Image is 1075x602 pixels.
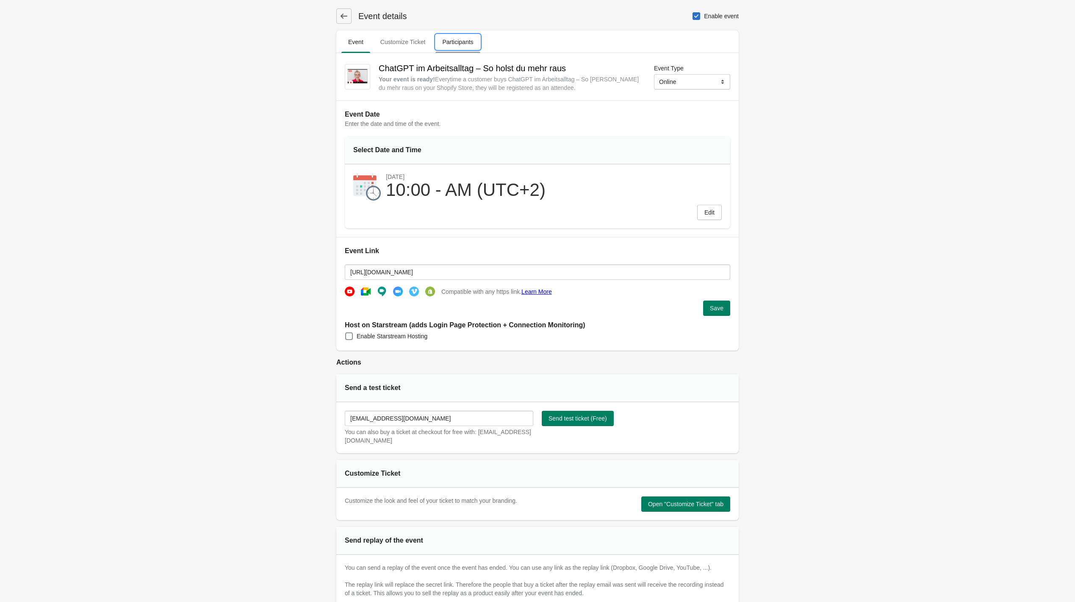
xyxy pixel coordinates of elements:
span: Save [710,305,723,312]
span: Event [341,34,370,50]
span: Send test ticket (Free) [549,415,607,422]
img: hangout-ee6acdd14049546910bffd711ce10325.png [377,287,387,296]
input: https://secret-url.com [345,265,730,280]
span: Enable event [704,12,739,20]
div: [DATE] [386,173,546,181]
span: Customize the look and feel of your ticket to match your branding. [345,497,517,504]
h2: Event Link [345,246,730,256]
div: 10:00 - AM (UTC+2) [386,181,546,199]
div: Send a test ticket [345,383,460,393]
span: Enter the date and time of the event. [345,120,441,127]
div: Select Date and Time [353,145,464,155]
img: calendar-9220d27974dede90758afcd34f990835.png [353,173,381,201]
img: shopify-b17b33348d1e82e582ef0e2c9e9faf47.png [425,287,435,296]
span: Participants [435,34,480,50]
button: Edit [697,205,722,220]
div: Send replay of the event [345,535,460,546]
img: trans-Onlinekurs-Shopify-Live-ChatGPT-im-Arbeitsalltag.png [345,64,370,89]
label: Event Type [654,64,684,72]
span: Open "Customize Ticket" tab [648,501,723,507]
div: Customize Ticket [345,468,460,479]
div: You can also buy a ticket at checkout for free with: [EMAIL_ADDRESS][DOMAIN_NAME] [345,428,533,445]
img: google-meeting-003a4ac0a6bd29934347c2d6ec0e8d4d.png [361,287,371,296]
strong: Your event is ready ! [379,76,435,83]
h1: Event details [352,10,407,22]
span: Compatible with any https link. [441,287,552,296]
span: You can send a replay of the event once the event has ended. You can use any link as the replay l... [345,564,724,596]
img: youtube-b4f2b64af1b614ce26dc15ab005f3ec1.png [345,287,355,296]
button: Open "Customize Ticket" tab [641,496,730,512]
button: Send test ticket (Free) [542,411,614,426]
h2: Actions [336,357,739,368]
span: Enable Starstream Hosting [357,332,427,340]
a: Learn More [521,288,552,295]
img: zoom-d2aebb472394d9f99a89fc36b09dd972.png [393,287,403,296]
span: Customize Ticket [374,34,432,50]
h2: Event Date [345,109,730,120]
span: Edit [704,209,715,216]
input: test@email.com [345,411,533,426]
div: Everytime a customer buys ChatGPT im Arbeitsalltag – So [PERSON_NAME] du mehr raus on your Shopif... [379,75,640,92]
h2: Host on Starstream (adds Login Page Protection + Connection Monitoring) [345,320,730,330]
h2: ChatGPT im Arbeitsalltag – So holst du mehr raus [379,61,640,75]
img: vimeo-560bbffc7e56379122b0da8638c6b73a.png [409,287,419,296]
button: Save [703,301,730,316]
